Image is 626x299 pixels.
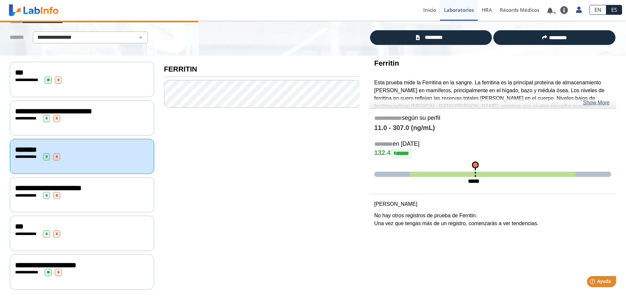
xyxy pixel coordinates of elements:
[374,79,611,126] p: Esta prueba mide la Ferritina en la sangre. La ferritina es la principal proteína de almacenamien...
[482,7,492,13] span: HRA
[374,149,611,159] h4: 132.4
[374,200,611,208] p: [PERSON_NAME]
[374,124,611,132] h4: 11.0 - 307.0 (ng/mL)
[374,212,611,227] p: No hay otros registros de prueba de Ferritin. Una vez que tengas más de un registro, comenzarás a...
[374,59,399,67] b: Ferritin
[164,65,197,73] b: FERRITIN
[583,99,610,107] a: Show More
[374,140,611,148] h5: en [DATE]
[606,5,622,15] a: ES
[568,273,619,292] iframe: Help widget launcher
[590,5,606,15] a: EN
[374,115,611,122] h5: según su perfil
